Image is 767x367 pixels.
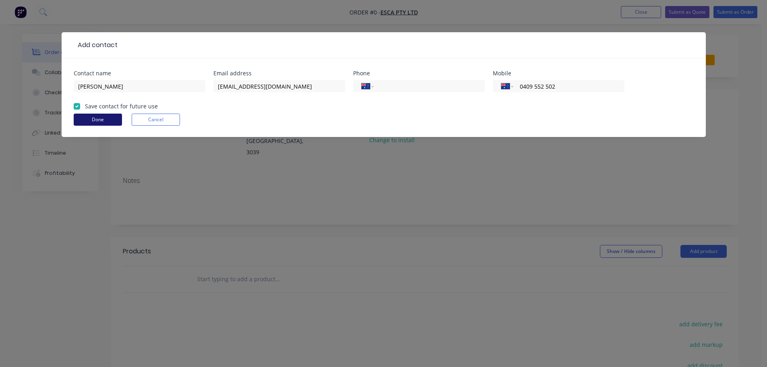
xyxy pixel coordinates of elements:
[74,70,205,76] div: Contact name
[493,70,624,76] div: Mobile
[74,114,122,126] button: Done
[213,70,345,76] div: Email address
[132,114,180,126] button: Cancel
[74,40,118,50] div: Add contact
[85,102,158,110] label: Save contact for future use
[353,70,485,76] div: Phone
